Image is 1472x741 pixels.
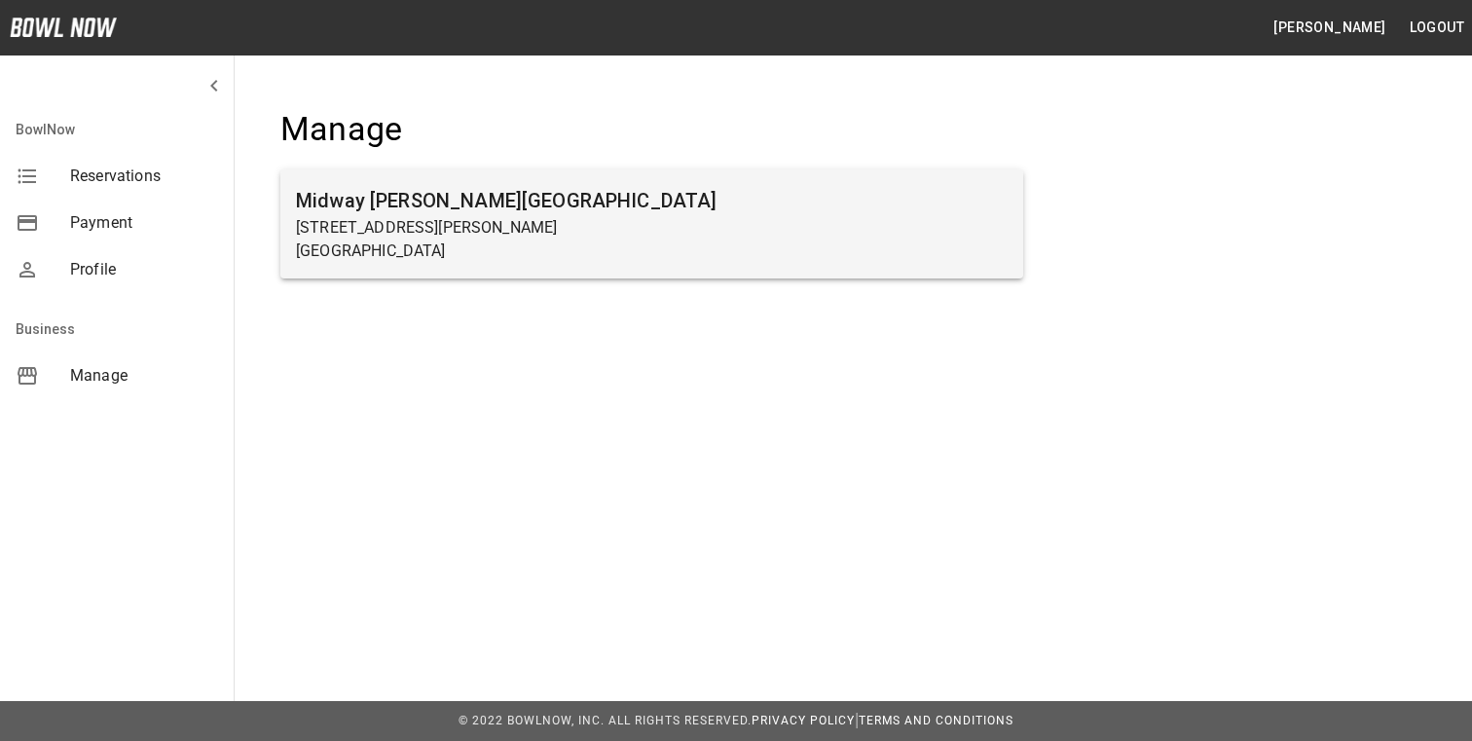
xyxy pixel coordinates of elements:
a: Privacy Policy [752,714,855,727]
span: © 2022 BowlNow, Inc. All Rights Reserved. [459,714,752,727]
p: [STREET_ADDRESS][PERSON_NAME] [296,216,1008,240]
h6: Midway [PERSON_NAME][GEOGRAPHIC_DATA] [296,185,1008,216]
span: Manage [70,364,218,388]
h4: Manage [280,109,1023,150]
p: [GEOGRAPHIC_DATA] [296,240,1008,263]
span: Payment [70,211,218,235]
button: [PERSON_NAME] [1266,10,1393,46]
img: logo [10,18,117,37]
span: Reservations [70,165,218,188]
button: Logout [1402,10,1472,46]
a: Terms and Conditions [859,714,1013,727]
span: Profile [70,258,218,281]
